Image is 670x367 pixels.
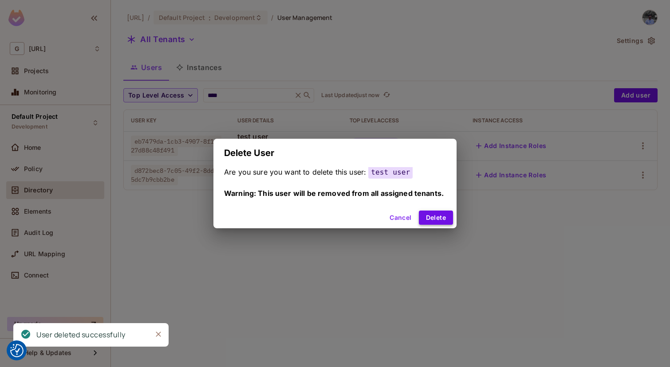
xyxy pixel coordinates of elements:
[213,139,457,167] h2: Delete User
[368,166,413,179] span: test user
[10,344,24,357] button: Consent Preferences
[36,329,126,340] div: User deleted successfully
[152,328,165,341] button: Close
[224,168,366,176] span: Are you sure you want to delete this user:
[386,211,415,225] button: Cancel
[419,211,453,225] button: Delete
[10,344,24,357] img: Revisit consent button
[224,189,444,198] span: Warning: This user will be removed from all assigned tenants.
